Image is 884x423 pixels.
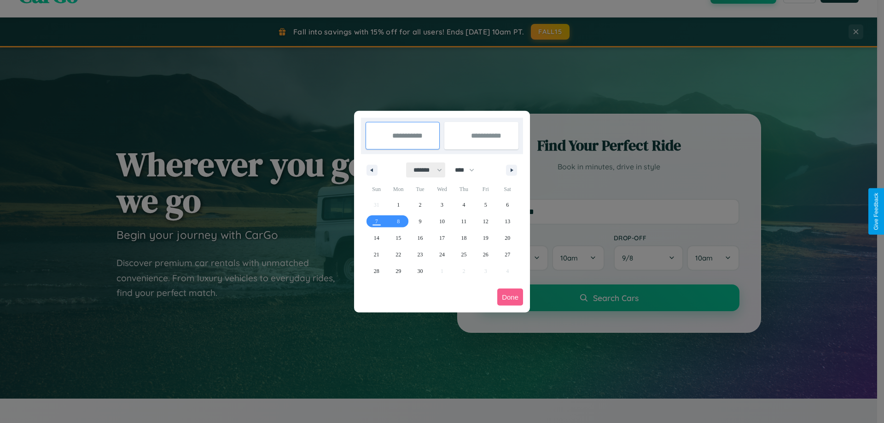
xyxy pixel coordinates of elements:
[873,193,879,230] div: Give Feedback
[475,213,496,230] button: 12
[409,230,431,246] button: 16
[461,230,466,246] span: 18
[374,246,379,263] span: 21
[409,263,431,279] button: 30
[395,230,401,246] span: 15
[418,230,423,246] span: 16
[439,230,445,246] span: 17
[505,213,510,230] span: 13
[409,246,431,263] button: 23
[484,197,487,213] span: 5
[483,213,489,230] span: 12
[505,246,510,263] span: 27
[453,213,475,230] button: 11
[387,230,409,246] button: 15
[453,197,475,213] button: 4
[497,197,518,213] button: 6
[475,182,496,197] span: Fri
[418,263,423,279] span: 30
[431,197,453,213] button: 3
[395,246,401,263] span: 22
[453,182,475,197] span: Thu
[497,213,518,230] button: 13
[431,246,453,263] button: 24
[461,213,467,230] span: 11
[366,246,387,263] button: 21
[387,213,409,230] button: 8
[387,263,409,279] button: 29
[375,213,378,230] span: 7
[431,213,453,230] button: 10
[397,197,400,213] span: 1
[505,230,510,246] span: 20
[453,230,475,246] button: 18
[418,246,423,263] span: 23
[431,230,453,246] button: 17
[366,182,387,197] span: Sun
[419,213,422,230] span: 9
[461,246,466,263] span: 25
[475,230,496,246] button: 19
[453,246,475,263] button: 25
[397,213,400,230] span: 8
[409,213,431,230] button: 9
[366,230,387,246] button: 14
[439,213,445,230] span: 10
[483,230,489,246] span: 19
[462,197,465,213] span: 4
[409,197,431,213] button: 2
[387,182,409,197] span: Mon
[439,246,445,263] span: 24
[431,182,453,197] span: Wed
[497,182,518,197] span: Sat
[387,246,409,263] button: 22
[497,289,523,306] button: Done
[395,263,401,279] span: 29
[506,197,509,213] span: 6
[497,246,518,263] button: 27
[387,197,409,213] button: 1
[409,182,431,197] span: Tue
[475,246,496,263] button: 26
[366,213,387,230] button: 7
[475,197,496,213] button: 5
[497,230,518,246] button: 20
[374,263,379,279] span: 28
[419,197,422,213] span: 2
[483,246,489,263] span: 26
[374,230,379,246] span: 14
[366,263,387,279] button: 28
[441,197,443,213] span: 3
